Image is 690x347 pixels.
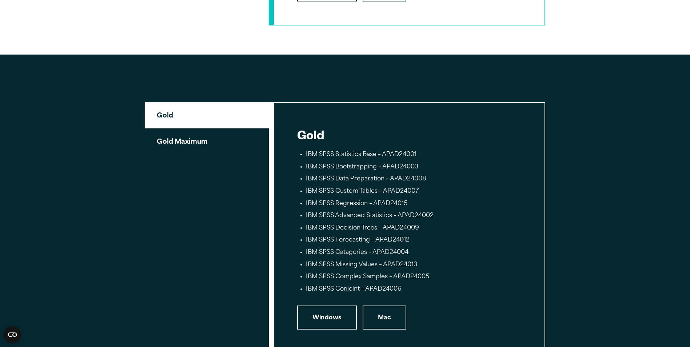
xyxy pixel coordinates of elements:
[306,211,521,221] li: IBM SPSS Advanced Statistics – APAD24002
[145,128,269,154] button: Gold Maximum
[297,126,521,143] h2: Gold
[145,102,269,129] button: Gold
[306,150,521,160] li: IBM SPSS Statistics Base – APAD24001
[306,163,521,172] li: IBM SPSS Bootstrapping – APAD24003
[297,306,357,330] a: Windows
[306,272,521,282] li: IBM SPSS Complex Samples – APAD24005
[167,78,523,94] h2: Gold Solutions
[306,260,521,270] li: IBM SPSS Missing Values – APAD24013
[306,285,521,294] li: IBM SPSS Conjoint – APAD24006
[306,224,521,233] li: IBM SPSS Decision Trees – APAD24009
[306,236,521,245] li: IBM SPSS Forecasting – APAD24012
[306,199,521,209] li: IBM SPSS Regression – APAD24015
[363,306,406,330] a: Mac
[306,248,521,258] li: IBM SPSS Catagories – APAD24004
[306,187,521,196] li: IBM SPSS Custom Tables – APAD24007
[4,326,21,343] button: Open CMP widget
[306,175,521,184] li: IBM SPSS Data Preparation – APAD24008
